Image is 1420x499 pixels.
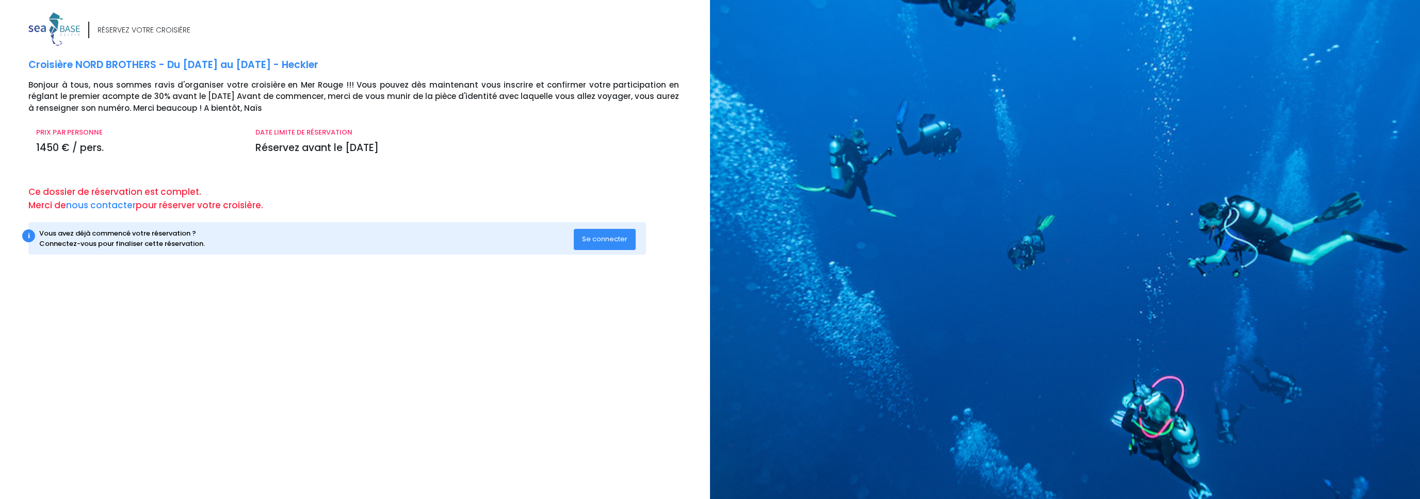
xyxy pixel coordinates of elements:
[28,58,702,73] p: Croisière NORD BROTHERS - Du [DATE] au [DATE] - Heckler
[28,79,702,114] p: Bonjour à tous, nous sommes ravis d'organiser votre croisière en Mer Rouge !!! Vous pouvez dès ma...
[39,228,574,248] div: Vous avez déjà commencé votre réservation ? Connectez-vous pour finaliser cette réservation.
[255,127,679,138] p: DATE LIMITE DE RÉSERVATION
[255,141,679,156] p: Réservez avant le [DATE]
[22,229,35,242] div: i
[98,25,190,36] div: RÉSERVEZ VOTRE CROISIÈRE
[36,141,240,156] p: 1450 € / pers.
[28,186,702,212] p: Ce dossier de réservation est complet. Merci de pour réserver votre croisière.
[66,199,136,211] a: nous contacter
[574,229,636,249] button: Se connecter
[28,12,80,46] img: logo_color1.png
[36,127,240,138] p: PRIX PAR PERSONNE
[574,235,636,243] a: Se connecter
[582,234,627,244] span: Se connecter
